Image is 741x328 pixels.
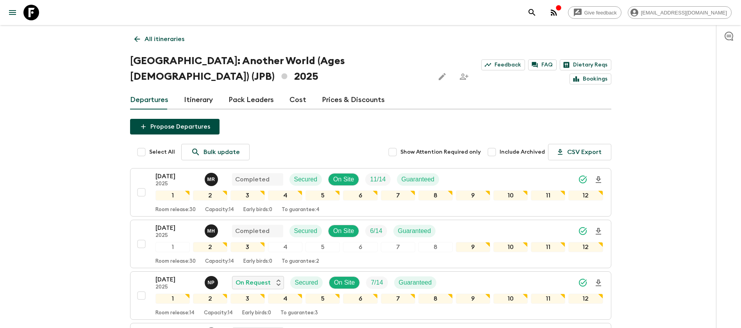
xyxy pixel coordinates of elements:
[282,207,320,213] p: To guarantee: 4
[193,242,227,252] div: 2
[343,294,377,304] div: 6
[381,242,415,252] div: 7
[155,207,196,213] p: Room release: 30
[570,73,611,84] a: Bookings
[578,226,587,236] svg: Synced Successfully
[130,168,611,217] button: [DATE]2025Mamico ReichCompletedSecuredOn SiteTrip FillGuaranteed123456789101112Room release:30Cap...
[305,242,340,252] div: 5
[343,190,377,201] div: 6
[399,278,432,287] p: Guaranteed
[289,91,306,109] a: Cost
[282,258,319,265] p: To guarantee: 2
[155,294,190,304] div: 1
[193,294,227,304] div: 2
[568,242,603,252] div: 12
[268,294,302,304] div: 4
[130,31,189,47] a: All itineraries
[130,53,428,84] h1: [GEOGRAPHIC_DATA]: Another World (Ages [DEMOGRAPHIC_DATA]) (JPB) 2025
[235,175,270,184] p: Completed
[155,233,198,239] p: 2025
[402,175,435,184] p: Guaranteed
[149,148,175,156] span: Select All
[204,310,233,316] p: Capacity: 14
[580,10,621,16] span: Give feedback
[130,91,168,109] a: Departures
[381,190,415,201] div: 7
[184,91,213,109] a: Itinerary
[294,175,318,184] p: Secured
[155,258,196,265] p: Room release: 30
[560,59,611,70] a: Dietary Reqs
[155,190,190,201] div: 1
[280,310,318,316] p: To guarantee: 3
[242,310,271,316] p: Early birds: 0
[578,175,587,184] svg: Synced Successfully
[568,190,603,201] div: 12
[193,190,227,201] div: 2
[155,181,198,187] p: 2025
[500,148,545,156] span: Include Archived
[305,190,340,201] div: 5
[230,294,265,304] div: 3
[155,284,198,290] p: 2025
[289,225,322,237] div: Secured
[236,278,271,287] p: On Request
[333,226,354,236] p: On Site
[371,278,383,287] p: 7 / 14
[208,280,215,286] p: N P
[155,275,198,284] p: [DATE]
[568,6,621,19] a: Give feedback
[594,227,603,236] svg: Download Onboarding
[531,294,565,304] div: 11
[531,190,565,201] div: 11
[381,294,415,304] div: 7
[333,175,354,184] p: On Site
[548,144,611,160] button: CSV Export
[456,190,490,201] div: 9
[130,220,611,268] button: [DATE]2025Mayumi HosokawaCompletedSecuredOn SiteTrip FillGuaranteed123456789101112Room release:30...
[235,226,270,236] p: Completed
[145,34,184,44] p: All itineraries
[268,190,302,201] div: 4
[204,147,240,157] p: Bulk update
[456,242,490,252] div: 9
[456,294,490,304] div: 9
[418,294,453,304] div: 8
[155,310,195,316] p: Room release: 14
[294,226,318,236] p: Secured
[155,242,190,252] div: 1
[328,225,359,237] div: On Site
[524,5,540,20] button: search adventures
[418,242,453,252] div: 8
[418,190,453,201] div: 8
[493,294,528,304] div: 10
[493,190,528,201] div: 10
[531,242,565,252] div: 11
[230,242,265,252] div: 3
[205,207,234,213] p: Capacity: 14
[528,59,557,70] a: FAQ
[205,258,234,265] p: Capacity: 14
[456,69,472,84] span: Share this itinerary
[205,175,220,181] span: Mamico Reich
[181,144,250,160] a: Bulk update
[290,276,323,289] div: Secured
[328,173,359,186] div: On Site
[637,10,731,16] span: [EMAIL_ADDRESS][DOMAIN_NAME]
[329,276,360,289] div: On Site
[155,223,198,233] p: [DATE]
[481,59,525,70] a: Feedback
[578,278,587,287] svg: Synced Successfully
[289,173,322,186] div: Secured
[628,6,732,19] div: [EMAIL_ADDRESS][DOMAIN_NAME]
[130,271,611,320] button: [DATE]2025Naoko PogedeOn RequestSecuredOn SiteTrip FillGuaranteed123456789101112Room release:14Ca...
[400,148,481,156] span: Show Attention Required only
[230,190,265,201] div: 3
[568,294,603,304] div: 12
[295,278,318,287] p: Secured
[366,276,387,289] div: Trip Fill
[305,294,340,304] div: 5
[205,276,220,289] button: NP
[268,242,302,252] div: 4
[229,91,274,109] a: Pack Leaders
